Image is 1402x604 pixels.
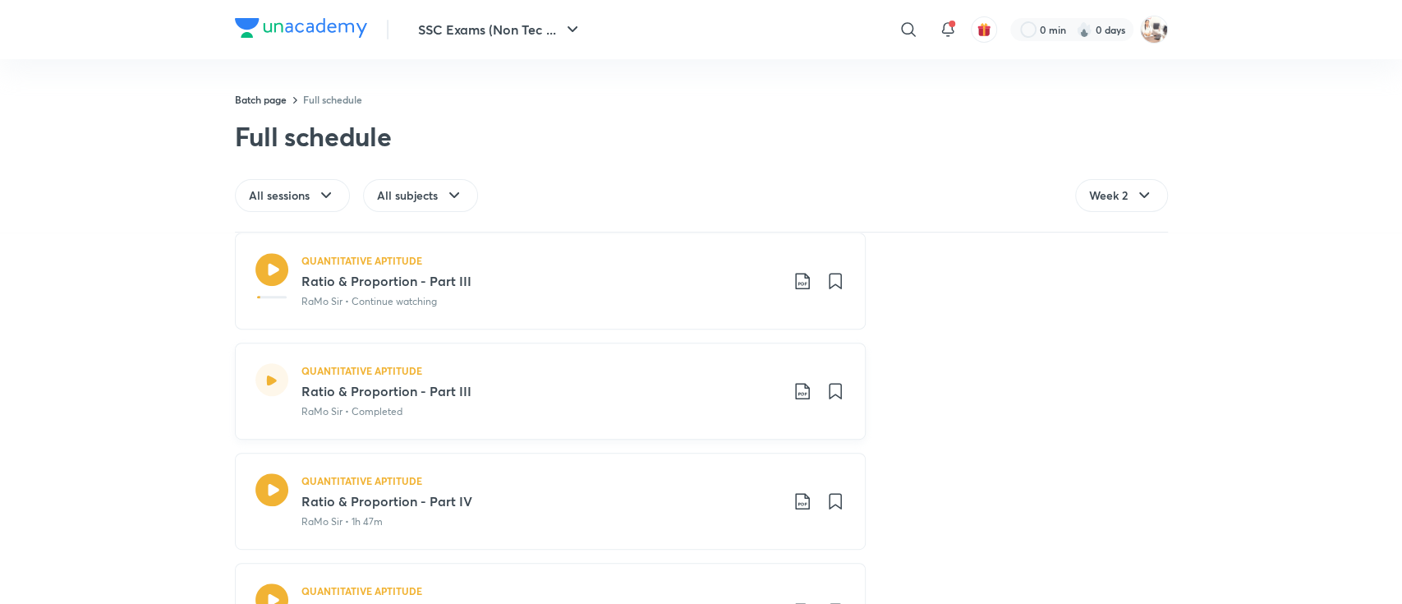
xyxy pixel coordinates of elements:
a: Batch page [235,93,287,106]
a: QUANTITATIVE APTITUDERatio & Proportion - Part IVRaMo Sir • 1h 47m [235,453,866,550]
a: QUANTITATIVE APTITUDERatio & Proportion - Part IIIRaMo Sir • Continue watching [235,233,866,330]
h3: Ratio & Proportion - Part III [301,271,779,291]
img: Company Logo [235,18,367,38]
div: Full schedule [235,120,392,153]
span: All sessions [249,187,310,204]
h5: QUANTITATIVE APTITUDE [301,363,422,378]
img: streak [1076,21,1092,38]
img: Pragya Singh [1140,16,1168,44]
h5: QUANTITATIVE APTITUDE [301,253,422,268]
p: RaMo Sir • 1h 47m [301,514,383,529]
a: Full schedule [303,93,362,106]
span: All subjects [377,187,438,204]
h5: QUANTITATIVE APTITUDE [301,583,422,598]
p: RaMo Sir • Continue watching [301,294,437,309]
button: avatar [971,16,997,43]
button: SSC Exams (Non Tec ... [408,13,592,46]
span: Week 2 [1089,187,1128,204]
h3: Ratio & Proportion - Part III [301,381,779,401]
a: Company Logo [235,18,367,42]
a: QUANTITATIVE APTITUDERatio & Proportion - Part IIIRaMo Sir • Completed [235,343,866,440]
p: RaMo Sir • Completed [301,404,402,419]
img: avatar [977,22,991,37]
h3: Ratio & Proportion - Part IV [301,491,779,511]
h5: QUANTITATIVE APTITUDE [301,473,422,488]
